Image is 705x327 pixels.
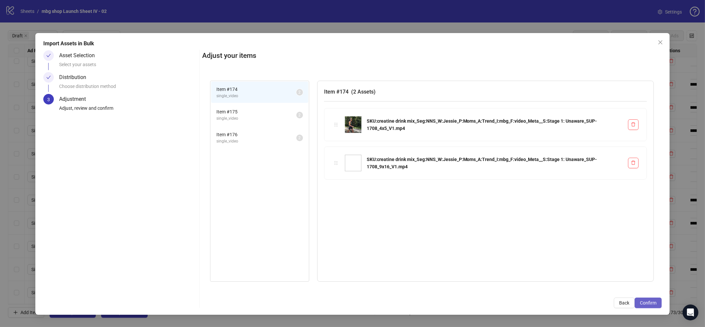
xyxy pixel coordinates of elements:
[216,108,296,115] span: Item # 175
[658,40,663,45] span: close
[614,298,635,308] button: Back
[59,72,92,83] div: Distribution
[619,300,629,306] span: Back
[47,97,50,102] span: 3
[631,122,636,127] span: delete
[202,50,662,61] h2: Adjust your items
[334,161,338,165] span: holder
[298,90,301,95] span: 2
[631,160,636,165] span: delete
[59,83,197,94] div: Choose distribution method
[216,86,296,93] span: Item # 174
[367,117,623,132] div: SKU:creatine drink mix_Seg:NNS_W:Jessie_P:Moms_A:Trend_I:mbg_F:video_Meta__S:Stage 1: Unaware_SUP...
[345,155,361,171] img: SKU:creatine drink mix_Seg:NNS_W:Jessie_P:Moms_A:Trend_I:mbg_F:video_Meta__S:Stage 1: Unaware_SUP...
[367,156,623,170] div: SKU:creatine drink mix_Seg:NNS_W:Jessie_P:Moms_A:Trend_I:mbg_F:video_Meta__S:Stage 1: Unaware_SUP...
[298,136,301,140] span: 2
[59,104,197,116] div: Adjust, review and confirm
[46,75,51,80] span: check
[628,119,639,130] button: Delete
[43,40,662,48] div: Import Assets in Bulk
[216,115,296,122] span: single_video
[351,89,376,95] span: ( 2 Assets )
[324,88,647,96] h3: Item # 174
[216,138,296,144] span: single_video
[345,116,361,133] img: SKU:creatine drink mix_Seg:NNS_W:Jessie_P:Moms_A:Trend_I:mbg_F:video_Meta__S:Stage 1: Unaware_SUP...
[296,135,303,141] sup: 2
[640,300,656,306] span: Confirm
[655,37,666,48] button: Close
[296,89,303,96] sup: 2
[332,159,340,167] div: holder
[296,112,303,118] sup: 2
[46,53,51,58] span: check
[334,122,338,127] span: holder
[635,298,662,308] button: Confirm
[628,158,639,168] button: Delete
[59,94,91,104] div: Adjustment
[59,61,197,72] div: Select your assets
[332,121,340,128] div: holder
[216,131,296,138] span: Item # 176
[59,50,100,61] div: Asset Selection
[683,305,698,320] div: Open Intercom Messenger
[216,93,296,99] span: single_video
[298,113,301,117] span: 2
